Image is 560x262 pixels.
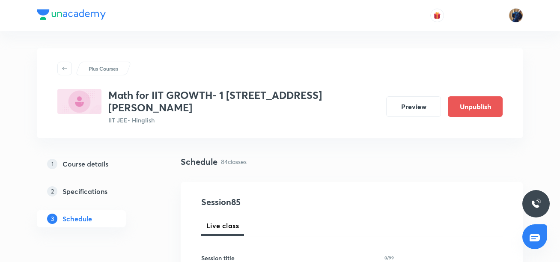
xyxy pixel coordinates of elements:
a: 2Specifications [37,183,153,200]
button: Unpublish [448,96,503,117]
p: 1 [47,159,57,169]
p: 2 [47,186,57,196]
img: 777D86DF-C05D-40BC-A0C9-6FE6DE901BE9_plus.png [57,89,101,114]
h5: Schedule [63,214,92,224]
h3: Math for IIT GROWTH- 1 [STREET_ADDRESS][PERSON_NAME] [108,89,379,114]
p: IIT JEE • Hinglish [108,116,379,125]
span: Live class [206,220,239,231]
h5: Specifications [63,186,107,196]
img: ttu [531,199,541,209]
p: 84 classes [221,157,247,166]
p: 3 [47,214,57,224]
img: avatar [433,12,441,19]
p: Plus Courses [89,65,118,72]
img: Company Logo [37,9,106,20]
img: Sudipto roy [509,8,523,23]
a: 1Course details [37,155,153,173]
h4: Schedule [181,155,217,168]
button: Preview [386,96,441,117]
button: avatar [430,9,444,22]
h5: Course details [63,159,108,169]
h4: Session 85 [201,196,357,208]
a: Company Logo [37,9,106,22]
p: 0/99 [384,256,394,260]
